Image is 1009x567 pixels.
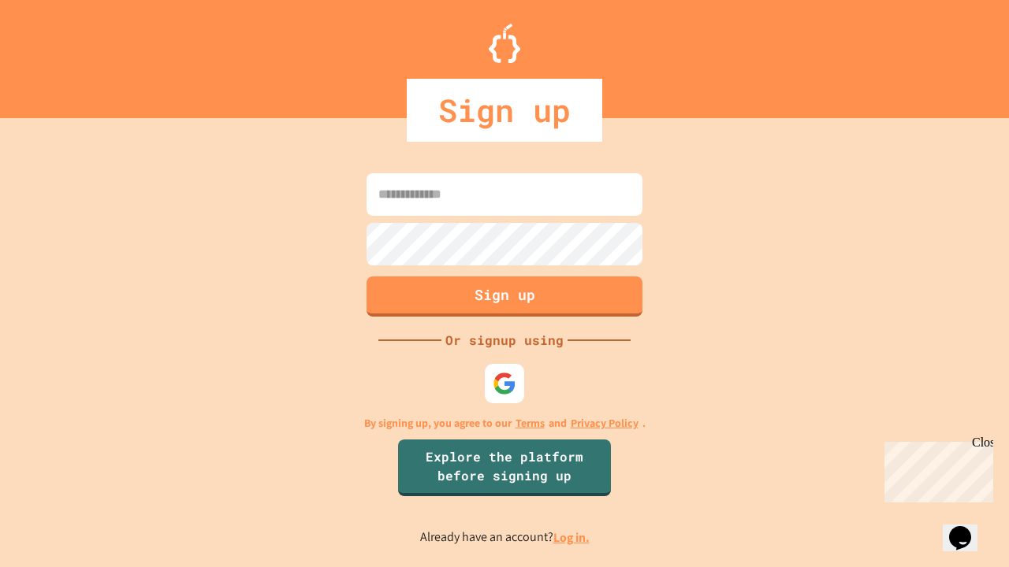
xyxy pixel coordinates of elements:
[420,528,590,547] p: Already have an account?
[878,435,993,502] iframe: chat widget
[407,79,602,142] div: Sign up
[441,331,568,350] div: Or signup using
[516,415,545,432] a: Terms
[493,372,516,395] img: google-icon.svg
[571,415,639,432] a: Privacy Policy
[943,504,993,551] iframe: chat widget
[6,6,109,100] div: Chat with us now!Close
[489,24,520,63] img: Logo.svg
[553,529,590,546] a: Log in.
[364,415,646,432] p: By signing up, you agree to our and .
[398,439,611,496] a: Explore the platform before signing up
[367,276,642,317] button: Sign up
